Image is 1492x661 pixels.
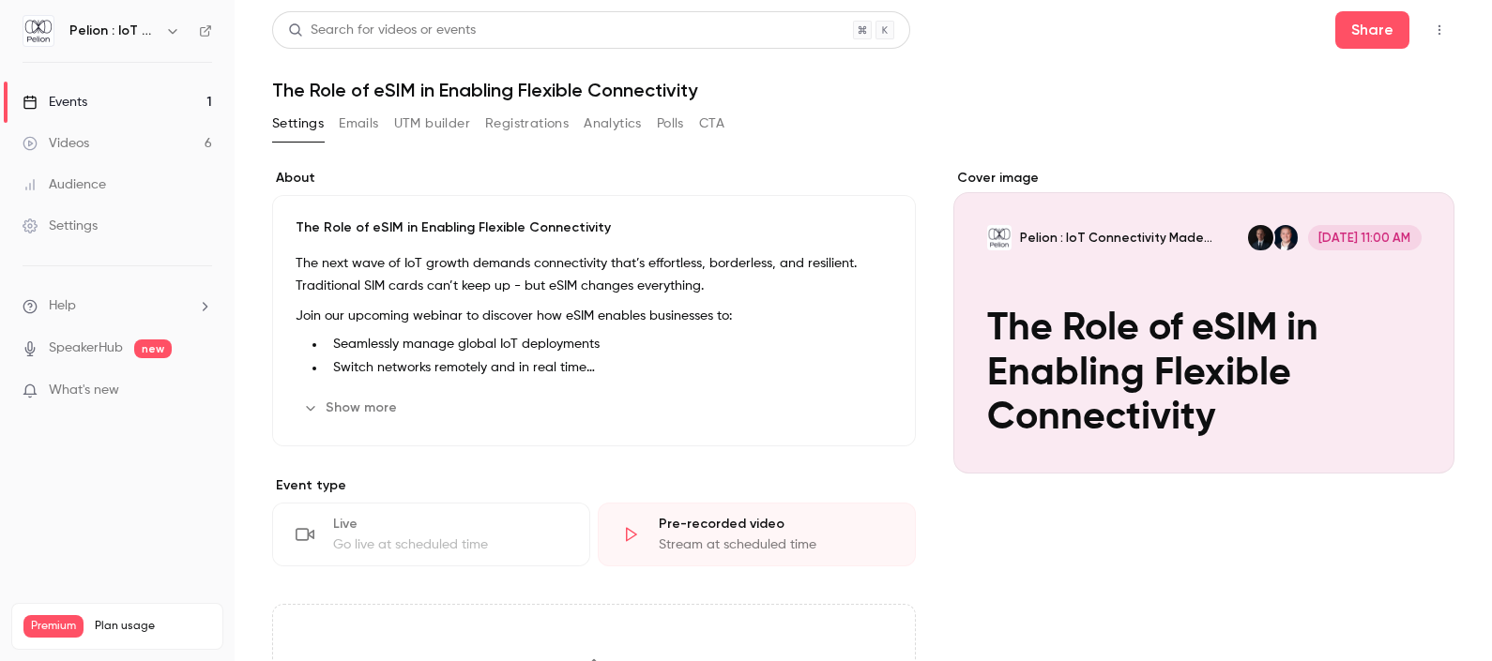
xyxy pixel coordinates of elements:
section: Cover image [953,169,1454,473]
button: Polls [657,109,684,139]
li: Seamlessly manage global IoT deployments [326,335,892,354]
button: Registrations [485,109,569,139]
button: UTM builder [394,109,470,139]
button: Share [1335,11,1409,49]
li: help-dropdown-opener [23,296,212,316]
button: Settings [272,109,324,139]
p: Join our upcoming webinar to discover how eSIM enables businesses to: [296,305,892,327]
img: Pelion : IoT Connectivity Made Effortless [23,16,53,46]
button: Emails [339,109,378,139]
label: About [272,169,916,188]
div: Search for videos or events [288,21,476,40]
div: Events [23,93,87,112]
span: Help [49,296,76,316]
div: Pre-recorded video [659,515,892,533]
button: Analytics [584,109,642,139]
p: Event type [272,476,916,495]
div: Settings [23,217,98,235]
p: The Role of eSIM in Enabling Flexible Connectivity [296,218,892,237]
a: SpeakerHub [49,338,123,358]
div: Videos [23,134,89,153]
iframe: Noticeable Trigger [190,383,212,399]
p: The next wave of IoT growth demands connectivity that’s effortless, borderless, and resilient. Tr... [296,252,892,297]
h6: Pelion : IoT Connectivity Made Effortless [69,22,158,40]
h1: The Role of eSIM in Enabling Flexible Connectivity [272,79,1454,101]
span: Plan usage [95,619,211,634]
div: Pre-recorded videoStream at scheduled time [598,503,916,566]
div: LiveGo live at scheduled time [272,503,590,566]
div: Go live at scheduled time [333,535,567,554]
div: Audience [23,175,106,194]
span: What's new [49,381,119,400]
button: Show more [296,393,408,423]
button: CTA [699,109,724,139]
div: Stream at scheduled time [659,535,892,554]
span: Premium [23,615,84,638]
div: Live [333,515,567,533]
li: Switch networks remotely and in real time [326,358,892,378]
label: Cover image [953,169,1454,188]
span: new [134,339,172,358]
